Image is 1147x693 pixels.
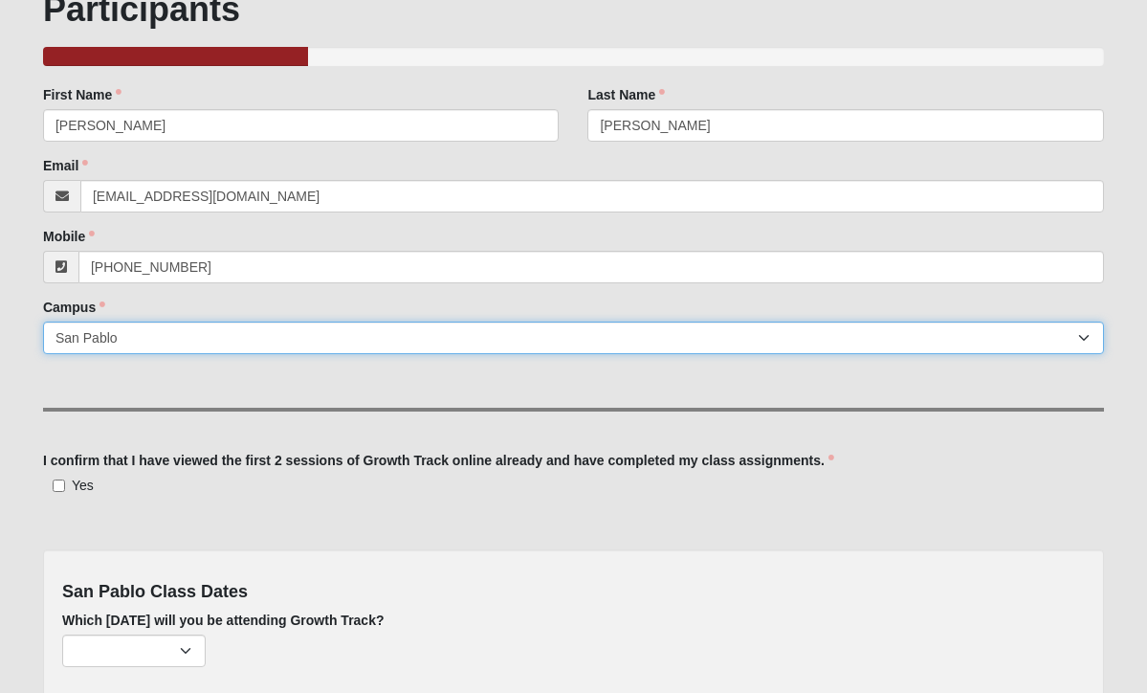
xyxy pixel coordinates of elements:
[43,85,121,104] label: First Name
[43,227,95,246] label: Mobile
[62,611,385,630] label: Which [DATE] will you be attending Growth Track?
[43,298,105,317] label: Campus
[53,480,65,492] input: Yes
[43,451,834,470] label: I confirm that I have viewed the first 2 sessions of Growth Track online already and have complet...
[62,582,1085,603] h4: San Pablo Class Dates
[43,156,88,175] label: Email
[587,85,665,104] label: Last Name
[72,478,94,493] span: Yes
